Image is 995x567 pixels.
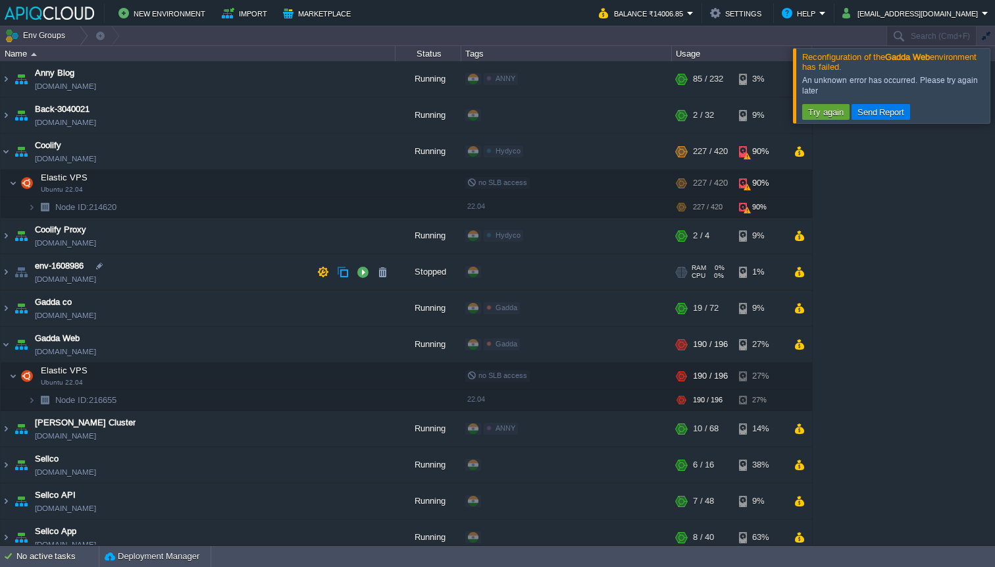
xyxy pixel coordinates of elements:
div: 63% [739,520,782,555]
img: AMDAwAAAACH5BAEAAAAALAAAAAABAAEAAAICRAEAOw== [9,170,17,196]
button: Deployment Manager [105,550,199,563]
div: 227 / 420 [693,134,728,169]
button: Try again [804,106,848,118]
a: [DOMAIN_NAME] [35,152,96,165]
span: Reconfiguration of the environment has failed. [802,52,977,72]
div: 9% [739,483,782,519]
a: Coolify [35,139,61,152]
img: AMDAwAAAACH5BAEAAAAALAAAAAABAAEAAAICRAEAOw== [1,411,11,446]
span: no SLB access [467,178,527,186]
button: Env Groups [5,26,70,45]
div: 227 / 420 [693,170,728,196]
img: AMDAwAAAACH5BAEAAAAALAAAAAABAAEAAAICRAEAOw== [1,483,11,519]
a: Elastic VPSUbuntu 22.04 [39,173,89,182]
img: AMDAwAAAACH5BAEAAAAALAAAAAABAAEAAAICRAEAOw== [31,53,37,56]
div: 190 / 196 [693,363,728,389]
img: AMDAwAAAACH5BAEAAAAALAAAAAABAAEAAAICRAEAOw== [1,520,11,555]
div: An unknown error has occurred. Please try again later [802,75,986,96]
div: 10 / 68 [693,411,719,446]
button: Import [222,5,271,21]
span: Sellco App [35,525,76,538]
a: Node ID:216655 [54,394,118,406]
span: Ubuntu 22.04 [41,379,83,387]
img: AMDAwAAAACH5BAEAAAAALAAAAAABAAEAAAICRAEAOw== [9,363,17,389]
img: AMDAwAAAACH5BAEAAAAALAAAAAABAAEAAAICRAEAOw== [1,134,11,169]
div: 2 / 32 [693,97,714,133]
div: 19 / 72 [693,290,719,326]
img: AMDAwAAAACH5BAEAAAAALAAAAAABAAEAAAICRAEAOw== [1,61,11,97]
div: 1% [739,254,782,290]
img: AMDAwAAAACH5BAEAAAAALAAAAAABAAEAAAICRAEAOw== [1,97,11,133]
div: Running [395,327,461,362]
div: Running [395,97,461,133]
a: Sellco [35,452,59,466]
span: Node ID: [55,395,89,405]
img: AMDAwAAAACH5BAEAAAAALAAAAAABAAEAAAICRAEAOw== [12,290,30,326]
img: AMDAwAAAACH5BAEAAAAALAAAAAABAAEAAAICRAEAOw== [1,254,11,290]
span: 0% [711,272,724,280]
div: Stopped [395,254,461,290]
div: 90% [739,170,782,196]
a: Back-3040021 [35,103,89,116]
span: ANNY [496,74,515,82]
div: 38% [739,447,782,483]
div: Running [395,290,461,326]
span: Gadda Web [35,332,80,345]
span: Hydyco [496,231,521,239]
div: 9% [739,218,782,254]
div: 227 / 420 [693,197,723,217]
div: Running [395,134,461,169]
b: Gadda Web [885,52,930,62]
img: AMDAwAAAACH5BAEAAAAALAAAAAABAAEAAAICRAEAOw== [18,363,36,389]
div: 9% [739,290,782,326]
span: RAM [692,264,706,272]
div: Running [395,411,461,446]
a: Elastic VPSUbuntu 22.04 [39,365,89,375]
span: Sellco API [35,489,76,502]
a: Gadda co [35,296,72,309]
div: 27% [739,363,782,389]
div: No active tasks [16,546,99,567]
span: Gadda [496,304,517,311]
div: Running [395,447,461,483]
img: AMDAwAAAACH5BAEAAAAALAAAAAABAAEAAAICRAEAOw== [28,390,36,410]
div: Running [395,218,461,254]
button: New Environment [118,5,209,21]
div: 14% [739,411,782,446]
span: 0% [711,264,725,272]
a: [DOMAIN_NAME] [35,236,96,250]
div: 90% [739,134,782,169]
a: [PERSON_NAME] Cluster [35,416,136,429]
div: 85 / 232 [693,61,723,97]
div: 8 / 40 [693,520,714,555]
div: 190 / 196 [693,327,728,362]
span: Ubuntu 22.04 [41,186,83,194]
span: Hydyco [496,147,521,155]
button: Send Report [854,106,909,118]
button: Settings [710,5,765,21]
a: Coolify Proxy [35,223,86,236]
img: APIQCloud [5,7,94,20]
span: Anny Blog [35,67,74,80]
a: [DOMAIN_NAME] [35,273,96,286]
span: 22.04 [467,202,485,210]
img: AMDAwAAAACH5BAEAAAAALAAAAAABAAEAAAICRAEAOw== [12,134,30,169]
a: env-1608986 [35,259,84,273]
div: 3% [739,61,782,97]
img: AMDAwAAAACH5BAEAAAAALAAAAAABAAEAAAICRAEAOw== [1,327,11,362]
img: AMDAwAAAACH5BAEAAAAALAAAAAABAAEAAAICRAEAOw== [36,197,54,217]
div: 7 / 48 [693,483,714,519]
img: AMDAwAAAACH5BAEAAAAALAAAAAABAAEAAAICRAEAOw== [36,390,54,410]
div: Running [395,520,461,555]
div: 190 / 196 [693,390,723,410]
a: [DOMAIN_NAME] [35,345,96,358]
a: Node ID:214620 [54,202,118,213]
div: 27% [739,327,782,362]
span: Elastic VPS [39,365,89,376]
